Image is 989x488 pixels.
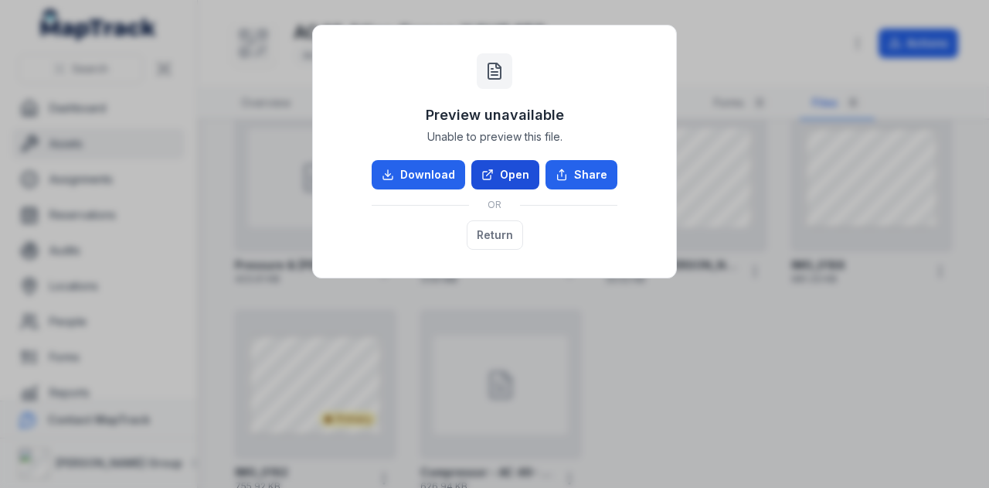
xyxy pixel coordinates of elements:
[426,104,564,126] h3: Preview unavailable
[427,129,562,145] span: Unable to preview this file.
[545,160,617,189] button: Share
[467,220,523,250] button: Return
[471,160,539,189] a: Open
[372,189,617,220] div: OR
[372,160,465,189] a: Download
